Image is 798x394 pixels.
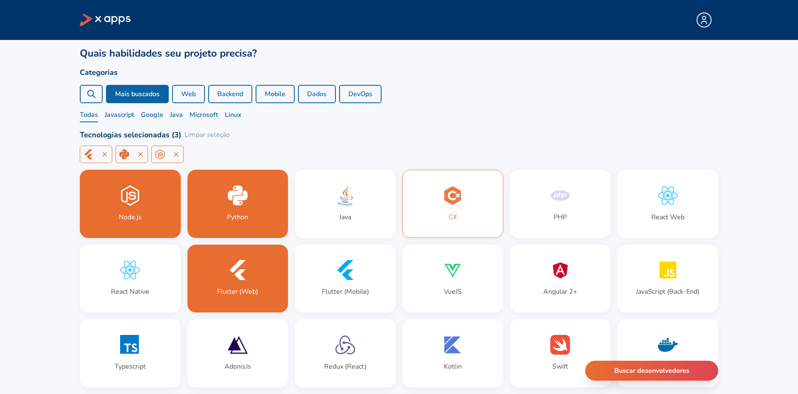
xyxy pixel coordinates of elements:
div: Python [227,212,248,222]
span: Todas [80,110,98,122]
div: Typescript [115,362,146,372]
button: DevOps [339,85,382,103]
div: Node.js [119,212,142,222]
h2: Categorias [80,67,718,78]
div: Flutter (Web) [80,146,112,163]
button: Python [187,170,288,238]
button: AdonisJs [187,319,288,387]
span: Javascript [105,110,134,122]
div: Redux (React) [324,362,367,372]
h1: Quais habilidades seu projeto precisa? [80,47,718,60]
button: Mobile [256,85,295,103]
div: Java [339,212,351,222]
button: Docker [617,319,718,387]
button: Redux (React) [295,319,396,387]
button: PHP [510,170,611,238]
button: Mais buscados [106,85,169,103]
div: PHP [554,212,567,222]
button: Node.js [80,170,181,238]
button: VueJS [402,245,503,313]
div: Flutter (Mobile) [322,287,369,297]
button: Flutter (Mobile) [295,245,396,313]
div: VueJS [444,287,462,297]
div: React Native [111,287,149,297]
button: C# [402,170,503,238]
button: Limpar seleção [185,130,230,140]
div: JavaScript (Back-End) [636,287,699,297]
div: C# [448,212,457,222]
button: React Web [617,170,718,238]
div: Kotlin [444,362,462,372]
button: Angular 2+ [510,245,611,313]
div: Node.js [151,146,184,163]
div: React Web [651,212,685,222]
div: Angular 2+ [543,287,577,297]
button: React Native [80,245,181,313]
button: Java [295,170,396,238]
span: Linux [225,110,241,122]
button: Web [172,85,205,103]
button: Kotlin [402,319,503,387]
button: Flutter (Web) [187,245,288,313]
button: JavaScript (Back-End) [617,245,718,313]
span: Microsoft [190,110,218,122]
div: Python [116,146,148,163]
div: Swift [552,362,568,372]
span: Google [141,110,163,122]
h2: Tecnologias selecionadas ( 3 ) [80,129,181,141]
div: Flutter (Web) [217,287,258,297]
button: Typescript [80,319,181,387]
button: Buscar desenvolvedores [585,361,718,381]
button: Dados [298,85,336,103]
span: Java [170,110,183,122]
div: AdonisJs [224,362,251,372]
button: Swift [510,319,611,387]
button: Backend [208,85,252,103]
